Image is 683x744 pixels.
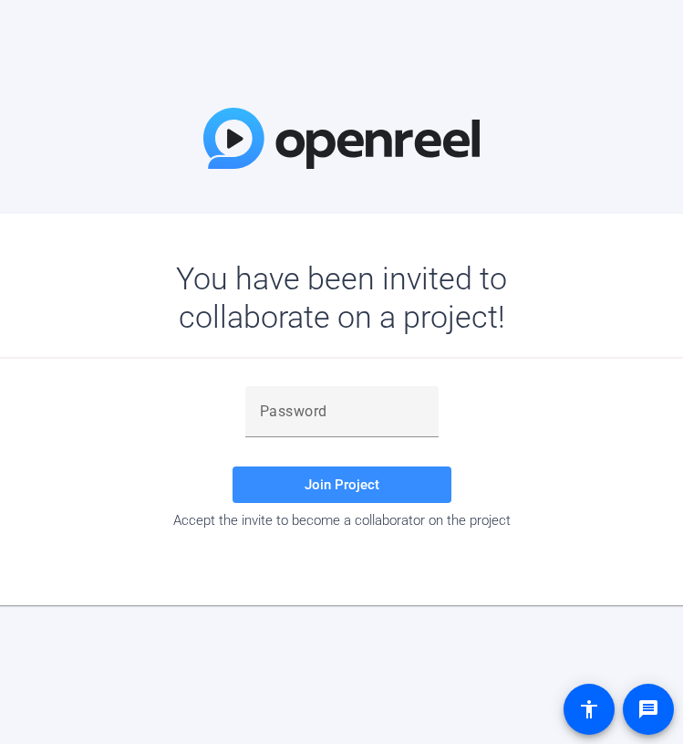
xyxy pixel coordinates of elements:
[260,401,424,423] input: Password
[123,259,560,336] div: You have been invited to collaborate on a project!
[305,477,379,493] span: Join Project
[203,108,481,169] img: OpenReel Logo
[637,698,659,720] mat-icon: message
[578,698,600,720] mat-icon: accessibility
[233,466,451,503] button: Join Project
